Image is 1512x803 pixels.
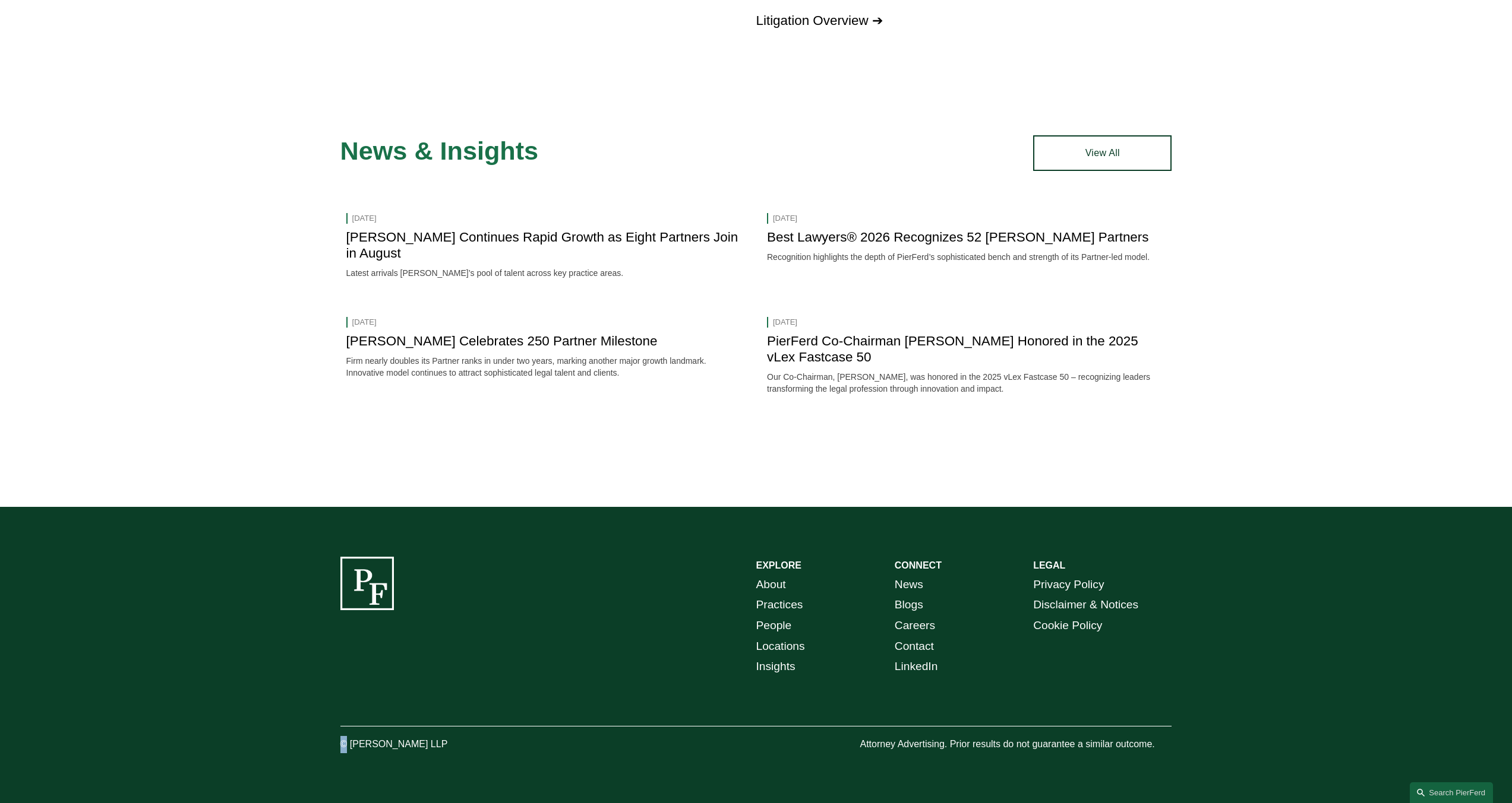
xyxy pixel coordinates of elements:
time: [DATE] [773,213,797,224]
a: Careers [895,615,935,636]
p: © [PERSON_NAME] LLP [340,736,514,753]
strong: CONNECT [895,560,942,570]
a: LinkedIn [895,656,938,677]
strong: EXPLORE [756,560,801,570]
a: Blogs [895,595,923,615]
a: News [895,575,923,595]
time: [DATE] [352,317,377,328]
a: [PERSON_NAME] Continues Rapid Growth as Eight Partners Join in August [346,230,738,261]
a: Cookie Policy [1033,615,1102,636]
a: Best Lawyers® 2026 Recognizes 52 [PERSON_NAME] Partners [767,230,1148,245]
p: Attorney Advertising. Prior results do not guarantee a similar outcome. [860,736,1172,753]
p: Our Co-Chairman, [PERSON_NAME], was honored in the 2025 vLex Fastcase 50 – recognizing leaders tr... [767,372,1166,395]
p: Latest arrivals [PERSON_NAME]’s pool of talent across key practice areas. [346,268,745,280]
p: Firm nearly doubles its Partner ranks in under two years, marking another major growth landmark. ... [346,356,745,379]
a: View All [1033,135,1172,171]
a: Disclaimer & Notices [1033,595,1138,615]
a: Privacy Policy [1033,575,1104,595]
a: About [756,575,786,595]
time: [DATE] [352,213,377,224]
p: Recognition highlights the depth of PierFerd’s sophisticated bench and strength of its Partner-le... [767,252,1166,264]
time: [DATE] [773,317,797,328]
a: [PERSON_NAME] Celebrates 250 Partner Milestone [346,334,658,348]
a: Insights [756,656,796,677]
span: News & Insights [340,137,539,165]
a: Search this site [1410,782,1493,803]
a: Practices [756,595,803,615]
strong: LEGAL [1033,560,1065,570]
a: Contact [895,636,934,657]
a: Locations [756,636,805,657]
a: Litigation Overview ➔ [756,13,883,28]
a: People [756,615,792,636]
a: PierFerd Co-Chairman [PERSON_NAME] Honored in the 2025 vLex Fastcase 50 [767,334,1138,364]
